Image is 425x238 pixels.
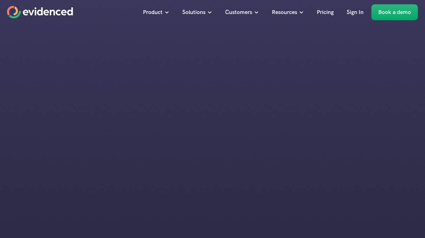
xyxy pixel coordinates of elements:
[378,8,411,17] p: Book a demo
[143,8,163,17] p: Product
[347,8,364,17] p: Sign In
[371,4,418,20] a: Book a demo
[225,8,252,17] p: Customers
[272,8,297,17] p: Resources
[317,8,334,17] p: Pricing
[182,8,205,17] p: Solutions
[312,4,339,20] a: Pricing
[341,4,369,20] a: Sign In
[172,77,253,101] h1: Run interviews you can rely on.
[7,6,73,19] a: Home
